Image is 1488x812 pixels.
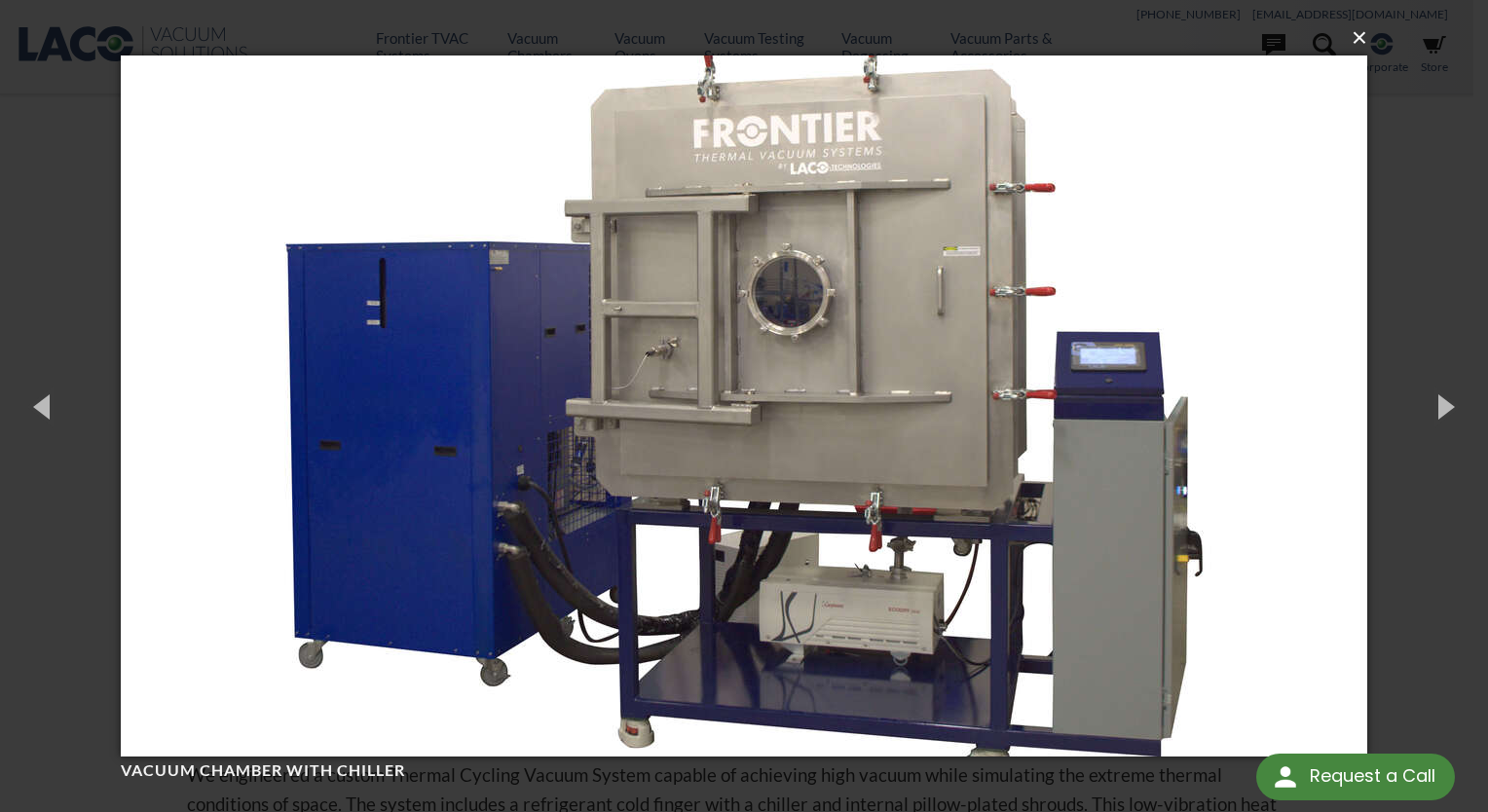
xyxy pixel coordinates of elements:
[121,17,1367,795] img: Vacuum Chamber with chiller
[1400,352,1488,460] button: Next (Right arrow key)
[1256,754,1455,800] div: Request a Call
[1270,761,1301,793] img: round button
[127,17,1373,59] button: ×
[121,760,1332,781] h4: Vacuum Chamber with chiller
[1310,754,1435,798] div: Request a Call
